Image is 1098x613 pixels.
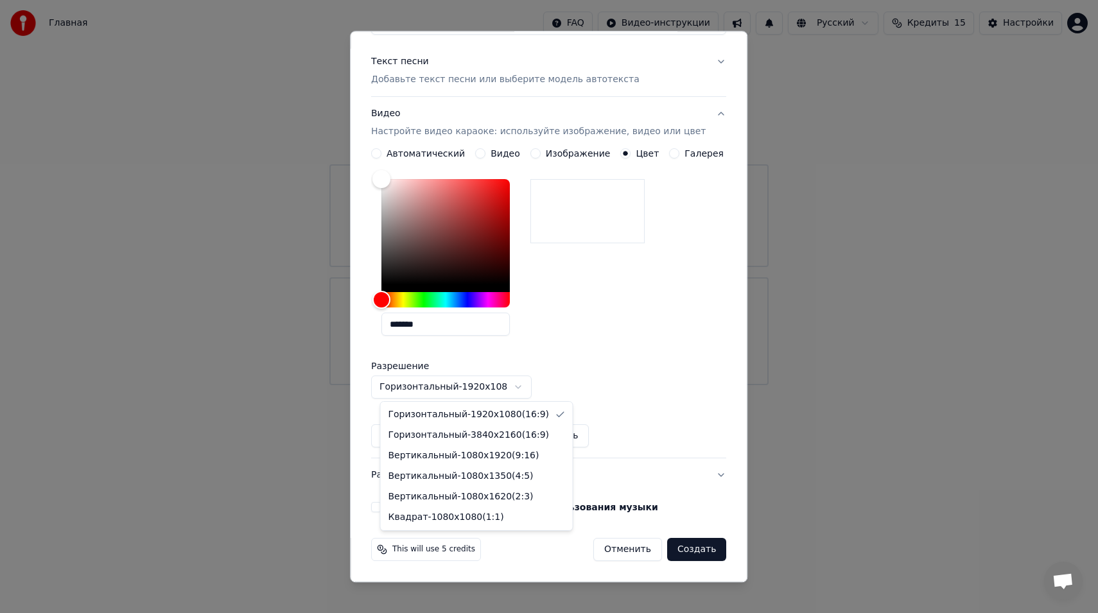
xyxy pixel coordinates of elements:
div: Вертикальный - 1080 x 1620 ( 2 : 3 ) [388,490,534,503]
div: Вертикальный - 1080 x 1920 ( 9 : 16 ) [388,449,539,462]
div: Горизонтальный - 3840 x 2160 ( 16 : 9 ) [388,429,550,442]
div: Вертикальный - 1080 x 1350 ( 4 : 5 ) [388,470,534,483]
div: Горизонтальный - 1920 x 1080 ( 16 : 9 ) [388,408,550,421]
div: Квадрат - 1080 x 1080 ( 1 : 1 ) [388,511,504,524]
